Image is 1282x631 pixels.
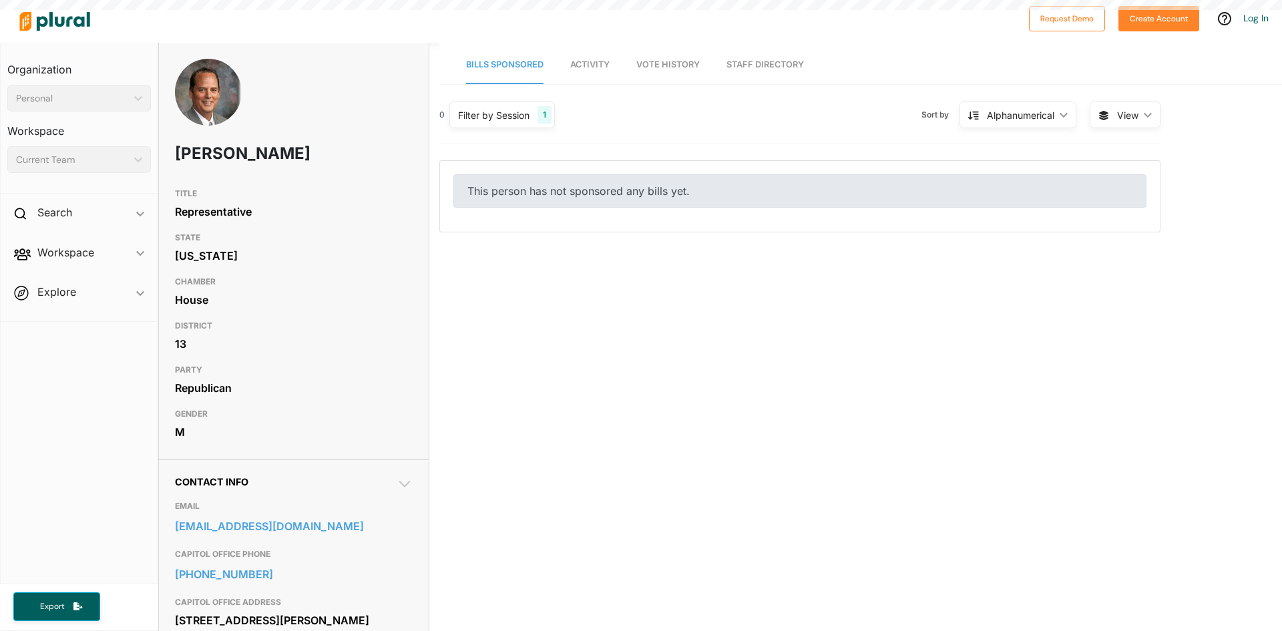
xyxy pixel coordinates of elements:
[570,46,610,84] a: Activity
[175,202,413,222] div: Representative
[175,246,413,266] div: [US_STATE]
[570,59,610,69] span: Activity
[1118,6,1199,31] button: Create Account
[175,516,413,536] a: [EMAIL_ADDRESS][DOMAIN_NAME]
[636,59,700,69] span: Vote History
[16,153,129,167] div: Current Team
[175,186,413,202] h3: TITLE
[7,112,151,141] h3: Workspace
[175,290,413,310] div: House
[1243,12,1269,24] a: Log In
[175,476,248,487] span: Contact Info
[175,274,413,290] h3: CHAMBER
[987,108,1054,122] div: Alphanumerical
[726,46,804,84] a: Staff Directory
[175,546,413,562] h3: CAPITOL OFFICE PHONE
[175,334,413,354] div: 13
[439,109,445,121] div: 0
[1029,11,1105,25] a: Request Demo
[175,564,413,584] a: [PHONE_NUMBER]
[175,134,317,174] h1: [PERSON_NAME]
[16,91,129,106] div: Personal
[538,106,552,124] div: 1
[175,594,413,610] h3: CAPITOL OFFICE ADDRESS
[13,592,100,621] button: Export
[921,109,959,121] span: Sort by
[1118,11,1199,25] a: Create Account
[7,50,151,79] h3: Organization
[636,46,700,84] a: Vote History
[466,59,544,69] span: Bills Sponsored
[1029,6,1105,31] button: Request Demo
[175,378,413,398] div: Republican
[453,174,1146,208] div: This person has not sponsored any bills yet.
[175,498,413,514] h3: EMAIL
[31,601,73,612] span: Export
[466,46,544,84] a: Bills Sponsored
[37,205,72,220] h2: Search
[458,108,529,122] div: Filter by Session
[175,230,413,246] h3: STATE
[175,422,413,442] div: M
[1117,108,1138,122] span: View
[175,362,413,378] h3: PARTY
[175,406,413,422] h3: GENDER
[175,59,242,150] img: Headshot of Jeff Weninger
[175,318,413,334] h3: DISTRICT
